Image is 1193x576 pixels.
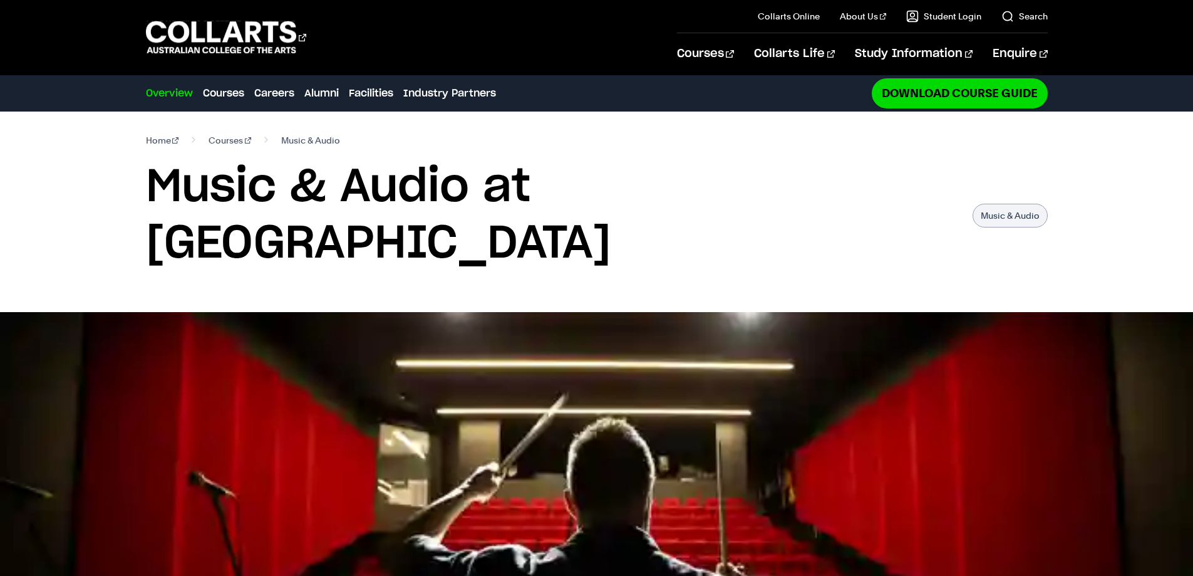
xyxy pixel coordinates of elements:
[677,33,734,75] a: Courses
[146,19,306,55] div: Go to homepage
[146,159,960,272] h1: Music & Audio at [GEOGRAPHIC_DATA]
[906,10,981,23] a: Student Login
[203,86,244,101] a: Courses
[754,33,835,75] a: Collarts Life
[840,10,886,23] a: About Us
[403,86,496,101] a: Industry Partners
[349,86,393,101] a: Facilities
[872,78,1048,108] a: Download Course Guide
[973,204,1048,228] p: Music & Audio
[146,132,179,149] a: Home
[758,10,820,23] a: Collarts Online
[993,33,1047,75] a: Enquire
[304,86,339,101] a: Alumni
[1001,10,1048,23] a: Search
[281,132,340,149] span: Music & Audio
[254,86,294,101] a: Careers
[855,33,973,75] a: Study Information
[209,132,251,149] a: Courses
[146,86,193,101] a: Overview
